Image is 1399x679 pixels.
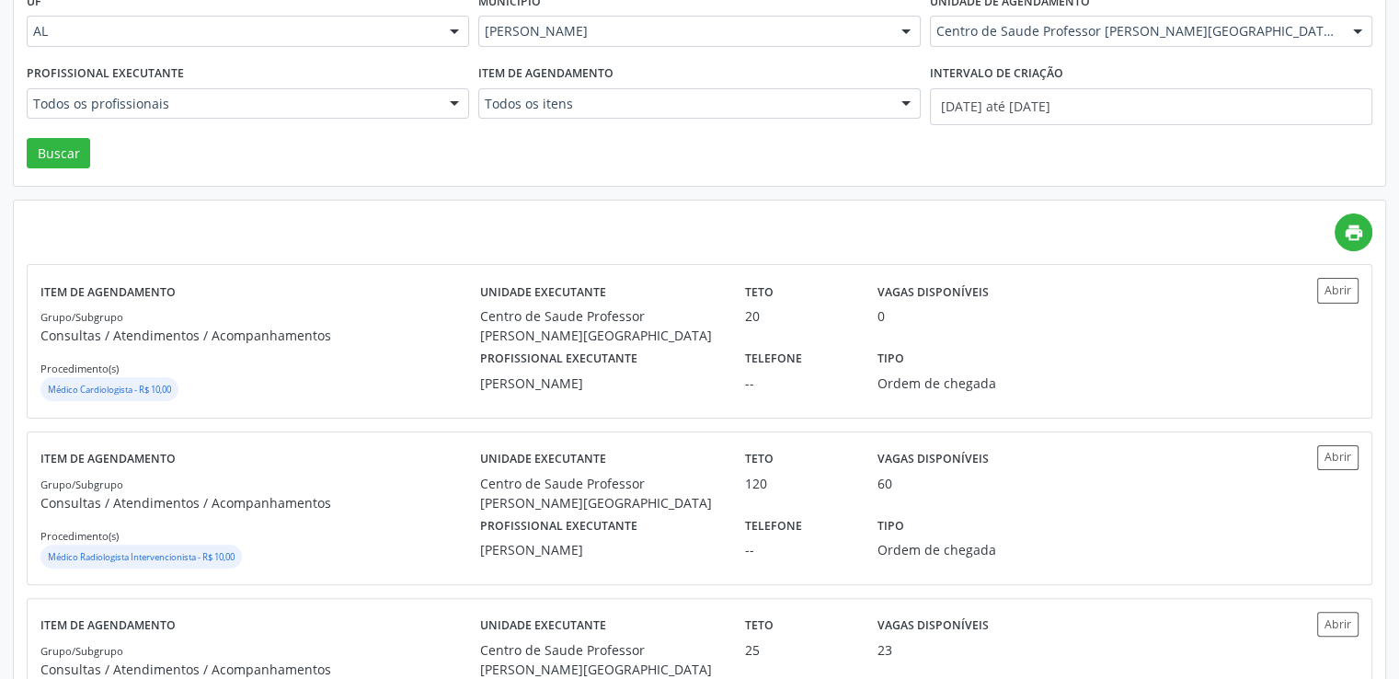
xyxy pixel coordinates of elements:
[745,345,802,374] label: Telefone
[480,612,606,640] label: Unidade executante
[40,278,176,306] label: Item de agendamento
[27,138,90,169] button: Buscar
[40,362,119,375] small: Procedimento(s)
[745,445,774,474] label: Teto
[27,60,184,88] label: Profissional executante
[40,612,176,640] label: Item de agendamento
[40,660,480,679] p: Consultas / Atendimentos / Acompanhamentos
[877,306,885,326] div: 0
[877,345,904,374] label: Tipo
[480,640,719,679] div: Centro de Saude Professor [PERSON_NAME][GEOGRAPHIC_DATA]
[48,551,235,563] small: Médico Radiologista Intervencionista - R$ 10,00
[745,540,852,559] div: --
[877,612,989,640] label: Vagas disponíveis
[480,474,719,512] div: Centro de Saude Professor [PERSON_NAME][GEOGRAPHIC_DATA]
[745,278,774,306] label: Teto
[40,644,123,658] small: Grupo/Subgrupo
[1335,213,1372,251] a: print
[33,95,431,113] span: Todos os profissionais
[40,445,176,474] label: Item de agendamento
[480,345,637,374] label: Profissional executante
[877,374,1050,393] div: Ordem de chegada
[40,310,123,324] small: Grupo/Subgrupo
[33,22,431,40] span: AL
[480,512,637,541] label: Profissional executante
[1317,445,1359,470] button: Abrir
[480,278,606,306] label: Unidade executante
[40,478,123,491] small: Grupo/Subgrupo
[877,445,989,474] label: Vagas disponíveis
[485,22,883,40] span: [PERSON_NAME]
[877,278,989,306] label: Vagas disponíveis
[480,540,719,559] div: [PERSON_NAME]
[1317,278,1359,303] button: Abrir
[930,88,1372,125] input: Selecione um intervalo
[485,95,883,113] span: Todos os itens
[48,384,171,396] small: Médico Cardiologista - R$ 10,00
[745,474,852,493] div: 120
[877,540,1050,559] div: Ordem de chegada
[745,612,774,640] label: Teto
[745,306,852,326] div: 20
[745,512,802,541] label: Telefone
[877,474,892,493] div: 60
[745,374,852,393] div: --
[480,306,719,345] div: Centro de Saude Professor [PERSON_NAME][GEOGRAPHIC_DATA]
[877,512,904,541] label: Tipo
[1317,612,1359,637] button: Abrir
[1344,223,1364,243] i: print
[930,60,1063,88] label: Intervalo de criação
[40,493,480,512] p: Consultas / Atendimentos / Acompanhamentos
[40,529,119,543] small: Procedimento(s)
[745,640,852,660] div: 25
[480,445,606,474] label: Unidade executante
[877,640,892,660] div: 23
[480,374,719,393] div: [PERSON_NAME]
[478,60,613,88] label: Item de agendamento
[40,326,480,345] p: Consultas / Atendimentos / Acompanhamentos
[936,22,1335,40] span: Centro de Saude Professor [PERSON_NAME][GEOGRAPHIC_DATA]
